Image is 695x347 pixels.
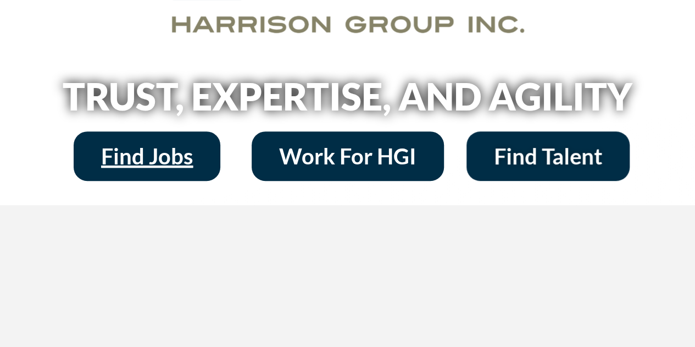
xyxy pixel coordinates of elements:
h2: Trust, Expertise, and Agility [35,78,661,115]
span: Find Talent [494,145,602,167]
span: Work For HGI [279,145,416,167]
a: Work For HGI [252,131,444,181]
a: Find Talent [466,131,630,181]
a: Find Jobs [74,131,220,181]
span: Find Jobs [101,145,193,167]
